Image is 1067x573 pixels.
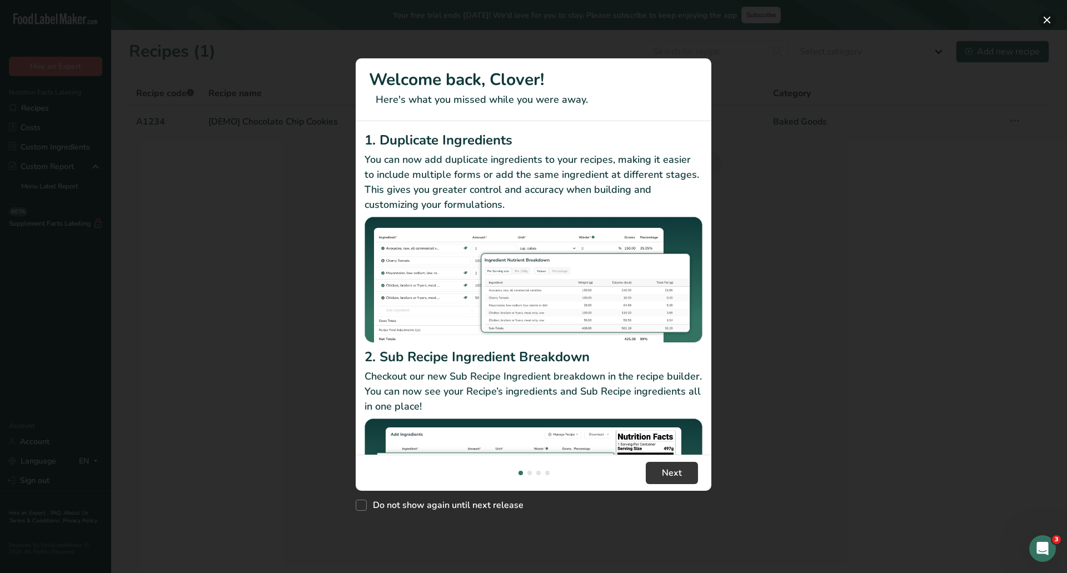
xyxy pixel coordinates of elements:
h1: Welcome back, Clover! [369,67,698,92]
img: Sub Recipe Ingredient Breakdown [365,418,702,545]
p: You can now add duplicate ingredients to your recipes, making it easier to include multiple forms... [365,152,702,212]
h2: 2. Sub Recipe Ingredient Breakdown [365,347,702,367]
span: 3 [1052,535,1061,544]
p: Here's what you missed while you were away. [369,92,698,107]
iframe: Intercom live chat [1029,535,1056,562]
button: Next [646,462,698,484]
img: Duplicate Ingredients [365,217,702,343]
span: Do not show again until next release [367,500,523,511]
h2: 1. Duplicate Ingredients [365,130,702,150]
span: Next [662,466,682,480]
p: Checkout our new Sub Recipe Ingredient breakdown in the recipe builder. You can now see your Reci... [365,369,702,414]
